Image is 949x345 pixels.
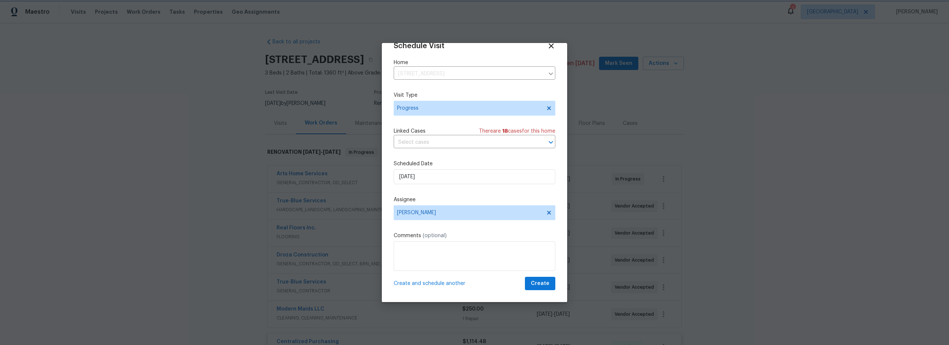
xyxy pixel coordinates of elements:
[397,105,541,112] span: Progress
[394,137,535,148] input: Select cases
[394,68,544,80] input: Enter in an address
[394,42,444,50] span: Schedule Visit
[394,196,555,203] label: Assignee
[394,160,555,167] label: Scheduled Date
[394,92,555,99] label: Visit Type
[479,127,555,135] span: There are case s for this home
[394,280,465,287] span: Create and schedule another
[546,137,556,147] button: Open
[394,127,426,135] span: Linked Cases
[394,59,555,66] label: Home
[547,42,555,50] span: Close
[423,233,447,238] span: (optional)
[394,232,555,239] label: Comments
[397,210,542,216] span: [PERSON_NAME]
[394,169,555,184] input: M/D/YYYY
[525,277,555,291] button: Create
[502,129,508,134] span: 18
[531,279,549,288] span: Create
